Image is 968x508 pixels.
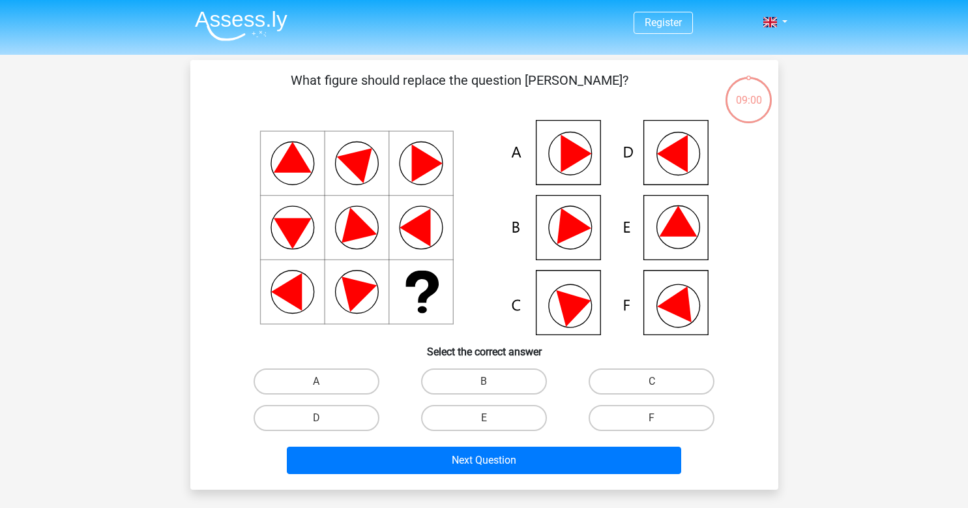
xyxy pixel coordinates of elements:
label: D [254,405,379,431]
h6: Select the correct answer [211,335,757,358]
label: E [421,405,547,431]
p: What figure should replace the question [PERSON_NAME]? [211,70,709,110]
label: C [589,368,714,395]
button: Next Question [287,447,681,474]
label: B [421,368,547,395]
label: A [254,368,379,395]
div: 09:00 [724,76,773,108]
img: Assessly [195,10,287,41]
label: F [589,405,714,431]
a: Register [645,16,682,29]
